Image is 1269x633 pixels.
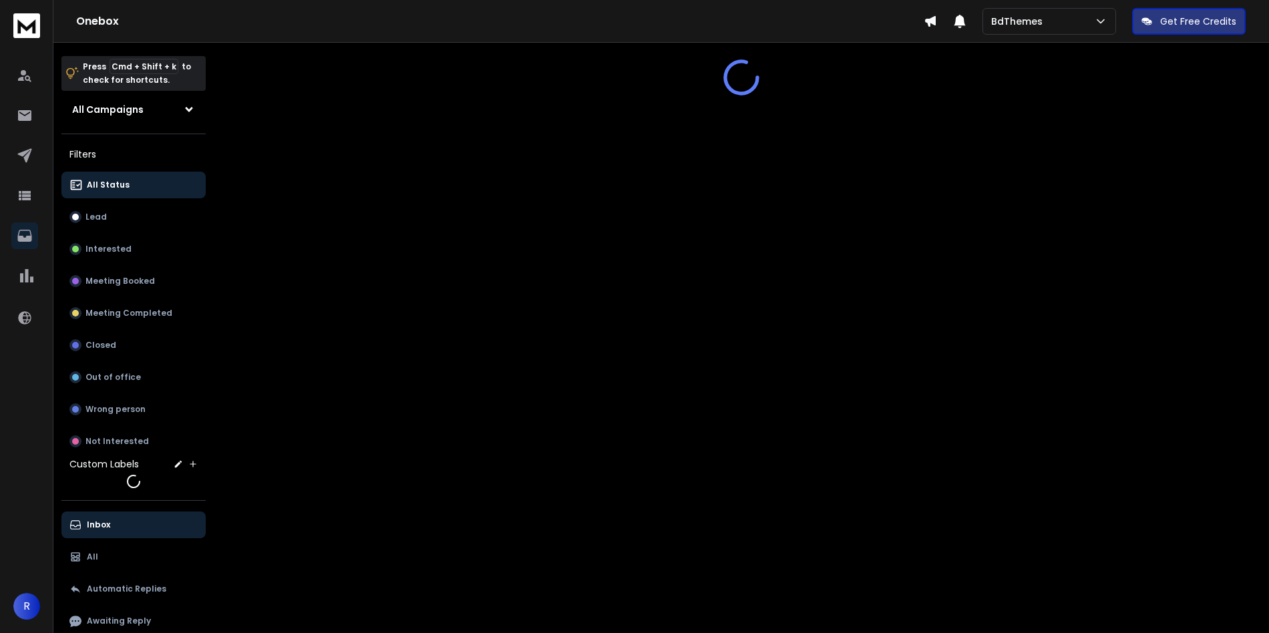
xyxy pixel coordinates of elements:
[13,13,40,38] img: logo
[61,145,206,164] h3: Filters
[85,436,149,447] p: Not Interested
[61,332,206,359] button: Closed
[87,180,130,190] p: All Status
[87,616,151,626] p: Awaiting Reply
[1160,15,1236,28] p: Get Free Credits
[85,308,172,319] p: Meeting Completed
[72,103,144,116] h1: All Campaigns
[61,544,206,570] button: All
[61,300,206,327] button: Meeting Completed
[85,340,116,351] p: Closed
[61,96,206,123] button: All Campaigns
[85,212,107,222] p: Lead
[85,404,146,415] p: Wrong person
[87,552,98,562] p: All
[61,576,206,602] button: Automatic Replies
[69,457,139,471] h3: Custom Labels
[1132,8,1246,35] button: Get Free Credits
[61,396,206,423] button: Wrong person
[61,268,206,294] button: Meeting Booked
[61,204,206,230] button: Lead
[61,428,206,455] button: Not Interested
[85,372,141,383] p: Out of office
[61,364,206,391] button: Out of office
[85,244,132,254] p: Interested
[61,172,206,198] button: All Status
[83,60,191,87] p: Press to check for shortcuts.
[76,13,924,29] h1: Onebox
[61,511,206,538] button: Inbox
[85,276,155,286] p: Meeting Booked
[991,15,1048,28] p: BdThemes
[110,59,178,74] span: Cmd + Shift + k
[13,593,40,620] button: R
[87,519,110,530] p: Inbox
[61,236,206,262] button: Interested
[87,584,166,594] p: Automatic Replies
